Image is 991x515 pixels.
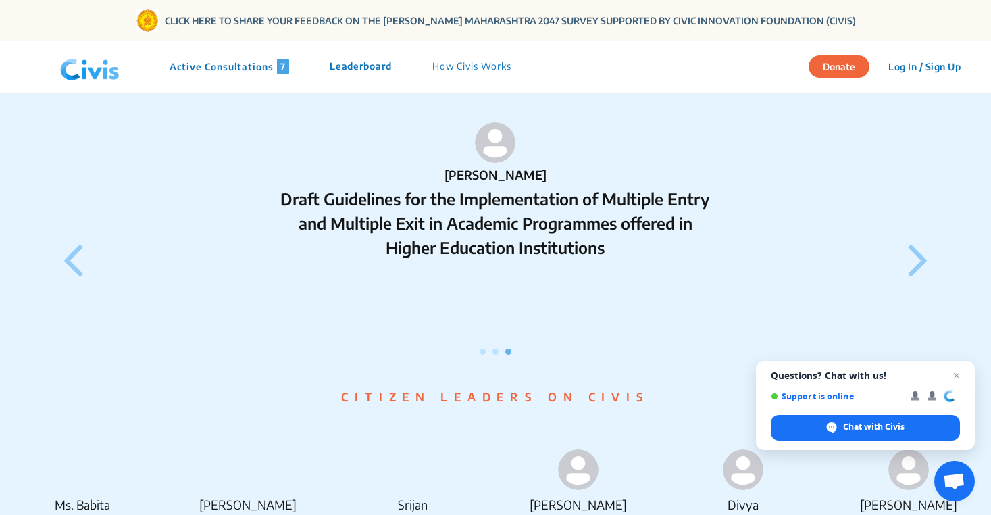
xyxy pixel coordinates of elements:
img: Gom Logo [136,9,159,32]
span: 7 [277,59,289,74]
img: navlogo.png [55,47,125,87]
span: Chat with Civis [771,415,960,441]
img: person-default.svg [475,122,515,163]
span: Support is online [771,391,901,401]
img: gwjp61j5yljp29b2ryy9crl2lf45 [228,449,268,490]
p: Divya [661,495,826,514]
p: How Civis Works [432,59,511,74]
a: Open chat [934,461,975,501]
img: person-default.svg [888,449,929,490]
p: Leaderboard [330,59,392,74]
a: Donate [809,59,880,72]
img: person-default.svg [723,449,763,490]
span: Chat with Civis [843,421,905,433]
p: Draft Guidelines for the Implementation of Multiple Entry and Multiple Exit in Academic Programme... [272,187,718,260]
img: lqgk3baiw1nubkdro8442khzo8d7 [392,449,433,490]
p: [PERSON_NAME] [496,495,661,514]
a: CLICK HERE TO SHARE YOUR FEEDBACK ON THE [PERSON_NAME] MAHARASHTRA 2047 SURVEY SUPPORTED BY CIVIC... [165,14,856,28]
p: Srijan [330,495,496,514]
span: Questions? Chat with us! [771,370,960,381]
img: person-default.svg [558,449,599,490]
img: s8od5g1ljkzvrdwi72zpzdl8s36m [62,449,103,490]
p: [PERSON_NAME] [272,166,718,184]
button: Log In / Sign Up [880,56,969,77]
p: [PERSON_NAME] [166,495,331,514]
p: Active Consultations [170,59,289,74]
button: Donate [809,55,869,78]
